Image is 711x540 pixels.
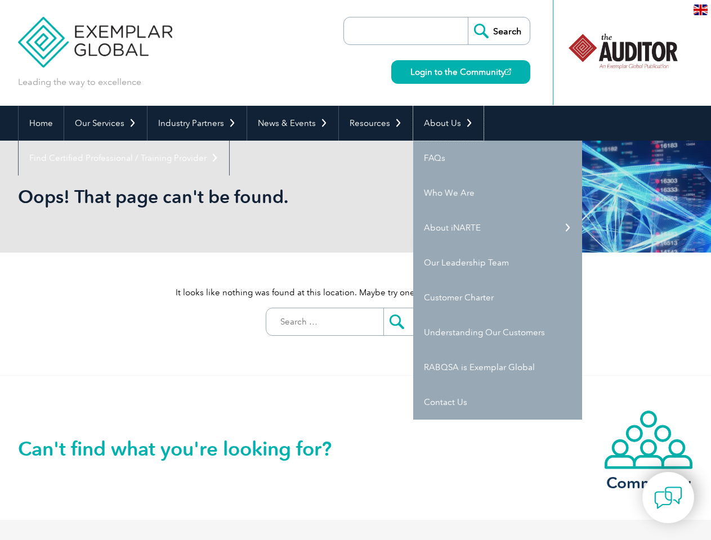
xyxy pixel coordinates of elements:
[603,409,694,490] a: Community
[19,106,64,141] a: Home
[413,350,582,385] a: RABQSA is Exemplar Global
[413,175,582,210] a: Who We Are
[413,106,484,141] a: About Us
[18,76,141,88] p: Leading the way to excellence
[413,385,582,420] a: Contact Us
[247,106,338,141] a: News & Events
[339,106,413,141] a: Resources
[413,245,582,280] a: Our Leadership Team
[18,440,356,458] h2: Can't find what you're looking for?
[18,186,450,208] h1: Oops! That page can't be found.
[19,141,229,175] a: Find Certified Professional / Training Provider
[383,308,445,335] input: Submit
[413,210,582,245] a: About iNARTE
[413,315,582,350] a: Understanding Our Customers
[468,17,530,44] input: Search
[413,280,582,315] a: Customer Charter
[654,484,682,512] img: contact-chat.png
[603,476,694,490] h3: Community
[64,106,147,141] a: Our Services
[505,69,511,75] img: open_square.png
[694,4,708,15] img: en
[147,106,247,141] a: Industry Partners
[603,409,694,470] img: icon-community.webp
[413,141,582,175] a: FAQs
[391,60,530,84] a: Login to the Community
[18,286,694,299] p: It looks like nothing was found at this location. Maybe try one of the links below or a search?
